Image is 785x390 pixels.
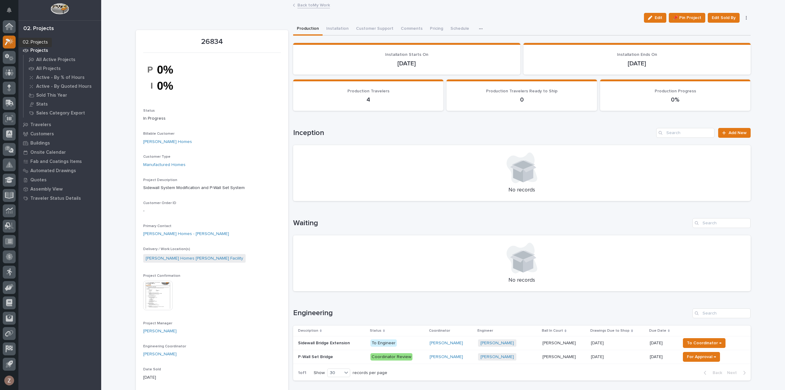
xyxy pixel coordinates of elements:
p: Assembly View [30,187,63,192]
div: Search [692,218,751,228]
p: Travelers [30,122,51,128]
div: Notifications [8,7,16,17]
button: Comments [397,23,426,36]
span: Production Progress [655,89,696,93]
span: Billable Customer [143,132,174,136]
span: Date Sold [143,368,161,371]
p: My Work [30,39,49,44]
p: Show [314,370,325,376]
a: Stats [24,100,101,108]
p: In Progress [143,115,281,122]
button: Production [293,23,323,36]
a: Buildings [18,138,101,148]
a: Active - By Quoted Hours [24,82,101,91]
p: No records [301,187,743,194]
span: Installation Ends On [617,52,657,57]
p: Due Date [649,327,666,334]
tr: Sidewall Bridge ExtensionSidewall Bridge Extension To Engineer[PERSON_NAME] [PERSON_NAME] [PERSON... [293,336,751,350]
span: Customer Type [143,155,170,159]
h1: Waiting [293,219,690,228]
button: Next [725,370,751,376]
span: Delivery / Work Location(s) [143,247,190,251]
div: Search [656,128,714,138]
a: All Active Projects [24,55,101,64]
p: Projects [30,48,48,53]
a: All Projects [24,64,101,73]
p: Customers [30,131,54,137]
p: [DATE] [591,339,605,346]
p: P-Wall Set Bridge [298,353,334,360]
a: [PERSON_NAME] [481,354,514,360]
a: Back toMy Work [297,1,330,8]
p: Ball In Court [542,327,563,334]
span: 📌 Pin Project [673,14,701,21]
p: records per page [353,370,387,376]
p: Fab and Coatings Items [30,159,82,164]
p: 0% [607,96,743,103]
p: Sold This Year [36,93,67,98]
button: Schedule [447,23,473,36]
p: [DATE] [531,60,743,67]
p: All Active Projects [36,57,75,63]
p: Active - By % of Hours [36,75,85,80]
a: [PERSON_NAME] Homes [143,139,192,145]
a: Manufactured Homes [143,162,186,168]
div: Coordinator Review [370,353,412,361]
span: Engineering Coordinator [143,345,186,348]
span: Back [709,370,722,376]
span: For Approval → [687,353,716,361]
a: [PERSON_NAME] [430,354,463,360]
div: 02. Projects [23,25,54,32]
p: Sales Category Export [36,110,85,116]
div: 30 [327,370,342,376]
img: nwzqTsBW9zPA6IE2aI6sjHWZ7lH5-X_dRumhKiZXB9w [143,56,189,99]
a: [PERSON_NAME] Homes [PERSON_NAME] Facility [146,255,243,262]
span: Project Manager [143,322,172,325]
span: Production Travelers [347,89,389,93]
button: Edit Sold By [708,13,740,23]
a: [PERSON_NAME] [143,351,177,357]
h1: Engineering [293,309,690,318]
p: [DATE] [650,341,676,346]
a: Traveler Status Details [18,194,101,203]
span: Primary Contact [143,224,171,228]
p: Buildings [30,141,50,146]
a: Customers [18,129,101,138]
p: Traveler Status Details [30,196,81,201]
input: Search [692,308,751,318]
p: Engineer [477,327,493,334]
a: [PERSON_NAME] [481,341,514,346]
p: Sidewall Bridge Extension [298,339,351,346]
button: Customer Support [352,23,397,36]
p: Automated Drawings [30,168,76,174]
span: Project Confirmation [143,274,180,278]
a: Active - By % of Hours [24,73,101,82]
p: Coordinator [429,327,450,334]
span: Edit Sold By [712,14,736,21]
p: 26834 [143,37,281,46]
p: [PERSON_NAME] [542,353,577,360]
p: Active - By Quoted Hours [36,84,92,89]
p: Description [298,327,318,334]
span: Installation Starts On [385,52,428,57]
p: Quotes [30,177,47,183]
p: All Projects [36,66,61,71]
button: Installation [323,23,352,36]
a: Quotes [18,175,101,184]
span: Add New [729,131,747,135]
p: Sidewall System Modification and P-Wall Set System [143,185,281,191]
p: [DATE] [591,353,605,360]
p: Drawings Due to Shop [590,327,630,334]
span: Production Travelers Ready to Ship [486,89,557,93]
span: Edit [655,15,662,21]
tr: P-Wall Set BridgeP-Wall Set Bridge Coordinator Review[PERSON_NAME] [PERSON_NAME] [PERSON_NAME][PE... [293,350,751,364]
span: To Coordinator → [687,339,722,347]
a: Travelers [18,120,101,129]
p: No records [301,277,743,284]
p: [DATE] [143,374,281,381]
p: - [143,208,281,214]
p: Stats [36,102,48,107]
a: Onsite Calendar [18,148,101,157]
a: Projects [18,46,101,55]
a: [PERSON_NAME] [430,341,463,346]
